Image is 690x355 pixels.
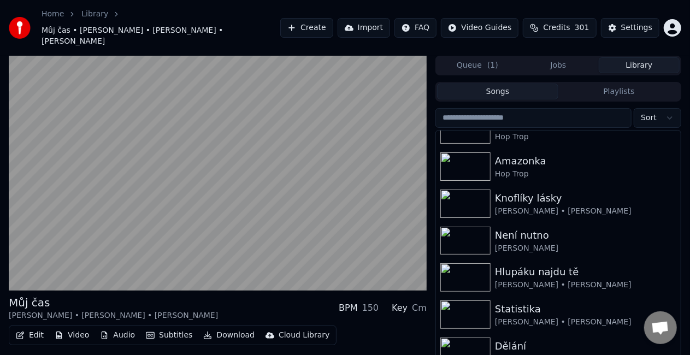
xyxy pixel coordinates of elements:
[280,18,333,38] button: Create
[495,153,676,169] div: Amazonka
[437,57,518,73] button: Queue
[621,22,652,33] div: Settings
[495,169,676,180] div: Hop Trop
[523,18,596,38] button: Credits301
[644,311,677,344] div: Otevřený chat
[558,84,680,99] button: Playlists
[141,328,197,343] button: Subtitles
[339,301,357,315] div: BPM
[11,328,48,343] button: Edit
[338,18,390,38] button: Import
[394,18,437,38] button: FAQ
[441,18,518,38] button: Video Guides
[495,339,676,354] div: Dělání
[42,9,64,20] a: Home
[518,57,599,73] button: Jobs
[495,280,676,291] div: [PERSON_NAME] • [PERSON_NAME]
[495,317,676,328] div: [PERSON_NAME] • [PERSON_NAME]
[599,57,680,73] button: Library
[96,328,139,343] button: Audio
[392,301,408,315] div: Key
[42,9,280,47] nav: breadcrumb
[50,328,93,343] button: Video
[279,330,329,341] div: Cloud Library
[641,113,657,123] span: Sort
[495,206,676,217] div: [PERSON_NAME] • [PERSON_NAME]
[487,60,498,71] span: ( 1 )
[495,132,676,143] div: Hop Trop
[495,228,676,243] div: Není nutno
[495,301,676,317] div: Statistika
[199,328,259,343] button: Download
[495,191,676,206] div: Knoflíky lásky
[42,25,280,47] span: Můj čas • [PERSON_NAME] • [PERSON_NAME] • [PERSON_NAME]
[495,243,676,254] div: [PERSON_NAME]
[575,22,589,33] span: 301
[362,301,379,315] div: 150
[9,310,218,321] div: [PERSON_NAME] • [PERSON_NAME] • [PERSON_NAME]
[9,17,31,39] img: youka
[437,84,558,99] button: Songs
[601,18,659,38] button: Settings
[81,9,108,20] a: Library
[495,264,676,280] div: Hlupáku najdu tě
[412,301,427,315] div: Cm
[543,22,570,33] span: Credits
[9,295,218,310] div: Můj čas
